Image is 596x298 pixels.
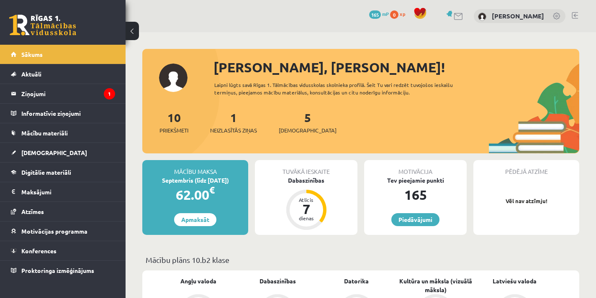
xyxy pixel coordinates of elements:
span: mP [382,10,389,17]
p: Mācību plāns 10.b2 klase [146,254,576,265]
div: dienas [294,216,319,221]
a: 5[DEMOGRAPHIC_DATA] [279,110,337,135]
span: Proktoringa izmēģinājums [21,267,94,274]
a: Informatīvie ziņojumi [11,104,115,123]
span: Konferences [21,247,57,255]
a: 0 xp [390,10,409,17]
span: [DEMOGRAPHIC_DATA] [21,149,87,156]
div: Motivācija [364,160,467,176]
legend: Maksājumi [21,182,115,201]
div: 165 [364,185,467,205]
span: Digitālie materiāli [21,168,71,176]
legend: Ziņojumi [21,84,115,103]
a: Digitālie materiāli [11,163,115,182]
img: Daniels Andrejs Mažis [478,13,486,21]
span: 165 [369,10,381,19]
a: [DEMOGRAPHIC_DATA] [11,143,115,162]
span: Priekšmeti [159,126,188,135]
div: Mācību maksa [142,160,248,176]
a: Sākums [11,45,115,64]
a: Ziņojumi1 [11,84,115,103]
span: Mācību materiāli [21,129,68,137]
a: Datorika [344,277,369,285]
span: Sākums [21,51,43,58]
div: Septembris (līdz [DATE]) [142,176,248,185]
div: Laipni lūgts savā Rīgas 1. Tālmācības vidusskolas skolnieka profilā. Šeit Tu vari redzēt tuvojošo... [214,81,476,96]
div: 62.00 [142,185,248,205]
a: Motivācijas programma [11,222,115,241]
a: Apmaksāt [174,213,216,226]
div: [PERSON_NAME], [PERSON_NAME]! [213,57,579,77]
a: Maksājumi [11,182,115,201]
a: Mācību materiāli [11,123,115,143]
a: Aktuāli [11,64,115,84]
div: Dabaszinības [255,176,357,185]
div: Tuvākā ieskaite [255,160,357,176]
span: € [209,184,215,196]
span: xp [400,10,405,17]
span: Neizlasītās ziņas [210,126,257,135]
span: Motivācijas programma [21,227,87,235]
div: Pēdējā atzīme [473,160,579,176]
span: 0 [390,10,398,19]
a: Angļu valoda [180,277,216,285]
a: [PERSON_NAME] [492,12,544,20]
i: 1 [104,88,115,99]
a: 10Priekšmeti [159,110,188,135]
a: Kultūra un māksla (vizuālā māksla) [396,277,475,294]
span: [DEMOGRAPHIC_DATA] [279,126,337,135]
a: Atzīmes [11,202,115,221]
span: Aktuāli [21,70,41,78]
legend: Informatīvie ziņojumi [21,104,115,123]
a: 165 mP [369,10,389,17]
div: Tev pieejamie punkti [364,176,467,185]
a: Latviešu valoda [493,277,537,285]
a: 1Neizlasītās ziņas [210,110,257,135]
a: Piedāvājumi [391,213,439,226]
p: Vēl nav atzīmju! [478,197,575,205]
div: Atlicis [294,197,319,202]
div: 7 [294,202,319,216]
a: Konferences [11,241,115,260]
a: Rīgas 1. Tālmācības vidusskola [9,15,76,36]
span: Atzīmes [21,208,44,215]
a: Proktoringa izmēģinājums [11,261,115,280]
a: Dabaszinības Atlicis 7 dienas [255,176,357,231]
a: Dabaszinības [259,277,296,285]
